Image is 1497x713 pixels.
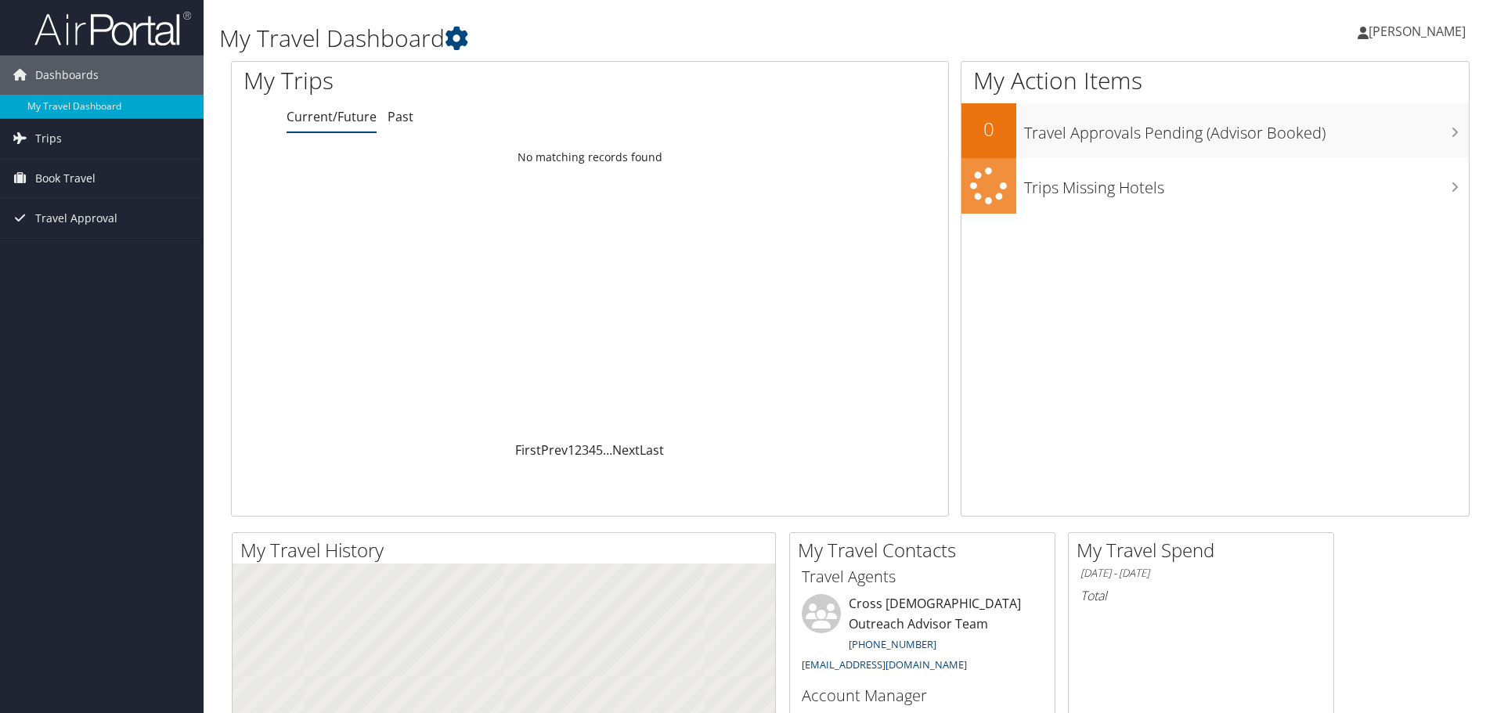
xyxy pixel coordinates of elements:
[582,441,589,459] a: 3
[1358,8,1481,55] a: [PERSON_NAME]
[849,637,936,651] a: [PHONE_NUMBER]
[802,685,1043,707] h3: Account Manager
[640,441,664,459] a: Last
[287,108,377,125] a: Current/Future
[589,441,596,459] a: 4
[35,56,99,95] span: Dashboards
[219,22,1061,55] h1: My Travel Dashboard
[515,441,541,459] a: First
[961,158,1469,214] a: Trips Missing Hotels
[1024,114,1469,144] h3: Travel Approvals Pending (Advisor Booked)
[240,537,775,564] h2: My Travel History
[388,108,413,125] a: Past
[35,199,117,238] span: Travel Approval
[1077,537,1333,564] h2: My Travel Spend
[568,441,575,459] a: 1
[35,159,96,198] span: Book Travel
[798,537,1055,564] h2: My Travel Contacts
[34,10,191,47] img: airportal-logo.png
[1369,23,1466,40] span: [PERSON_NAME]
[794,594,1051,678] li: Cross [DEMOGRAPHIC_DATA] Outreach Advisor Team
[541,441,568,459] a: Prev
[575,441,582,459] a: 2
[961,103,1469,158] a: 0Travel Approvals Pending (Advisor Booked)
[596,441,603,459] a: 5
[1080,566,1322,581] h6: [DATE] - [DATE]
[35,119,62,158] span: Trips
[232,143,948,171] td: No matching records found
[961,116,1016,142] h2: 0
[802,566,1043,588] h3: Travel Agents
[1080,587,1322,604] h6: Total
[603,441,612,459] span: …
[961,64,1469,97] h1: My Action Items
[1024,169,1469,199] h3: Trips Missing Hotels
[612,441,640,459] a: Next
[243,64,638,97] h1: My Trips
[802,657,967,672] a: [EMAIL_ADDRESS][DOMAIN_NAME]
